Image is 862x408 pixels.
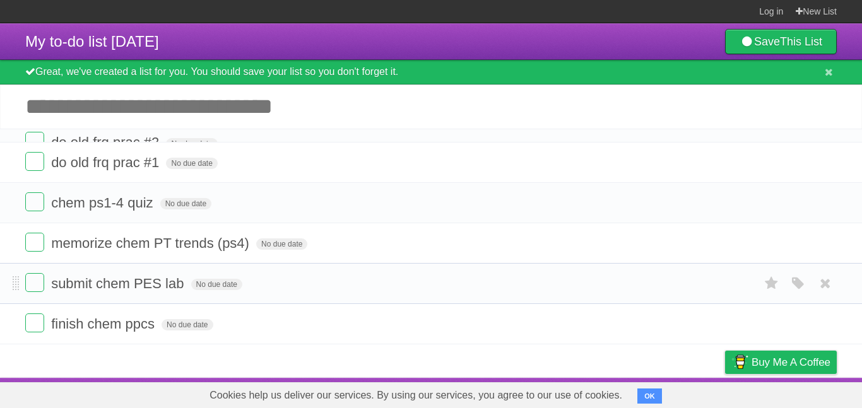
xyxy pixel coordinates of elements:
[25,273,44,292] label: Done
[256,238,307,250] span: No due date
[725,29,837,54] a: SaveThis List
[780,35,822,48] b: This List
[760,273,784,294] label: Star task
[51,154,162,170] span: do old frq prac #1
[51,134,162,150] span: do old frq prac #2
[51,316,158,332] span: finish chem ppcs
[51,235,252,251] span: memorize chem PT trends (ps4)
[166,138,217,149] span: No due date
[166,158,217,169] span: No due date
[637,388,662,404] button: OK
[25,313,44,332] label: Done
[160,198,211,209] span: No due date
[757,381,837,405] a: Suggest a feature
[731,351,748,373] img: Buy me a coffee
[51,195,156,211] span: chem ps1-4 quiz
[599,381,650,405] a: Developers
[25,132,44,151] label: Done
[725,351,837,374] a: Buy me a coffee
[25,152,44,171] label: Done
[191,279,242,290] span: No due date
[709,381,741,405] a: Privacy
[666,381,694,405] a: Terms
[25,192,44,211] label: Done
[51,276,187,291] span: submit chem PES lab
[25,233,44,252] label: Done
[197,383,635,408] span: Cookies help us deliver our services. By using our services, you agree to our use of cookies.
[25,33,159,50] span: My to-do list [DATE]
[162,319,213,330] span: No due date
[557,381,584,405] a: About
[752,351,830,373] span: Buy me a coffee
